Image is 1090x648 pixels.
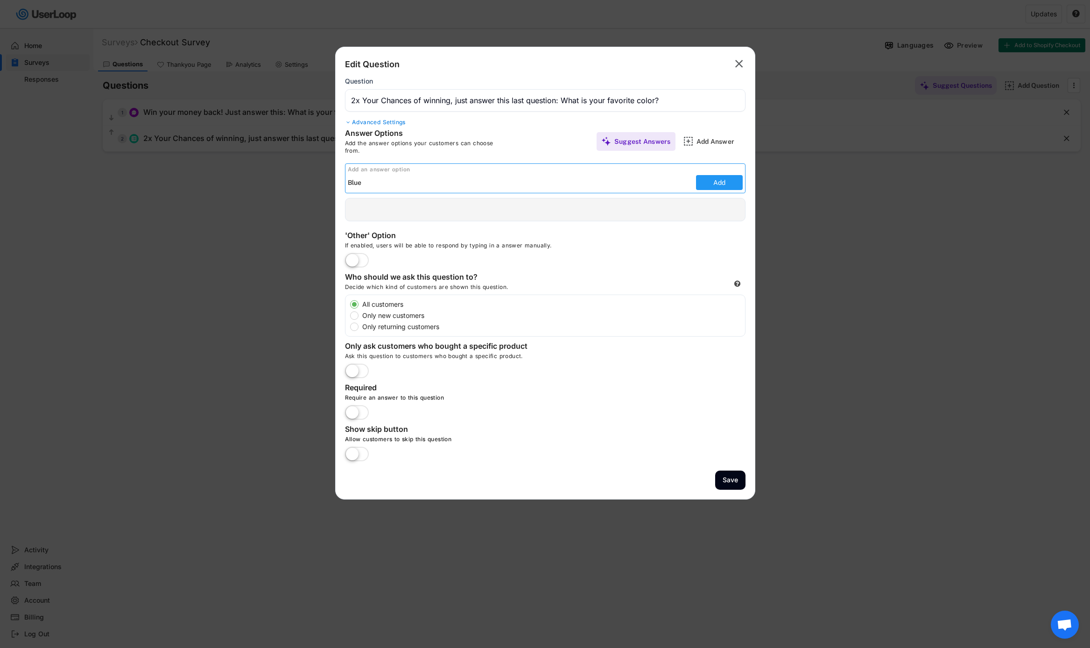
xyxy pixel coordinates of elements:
input: Type your question here... [345,89,745,112]
div: If enabled, users will be able to respond by typing in a answer manually. [345,242,625,253]
text:  [735,57,743,70]
button: Add [696,175,743,190]
img: MagicMajor%20%28Purple%29.svg [601,136,611,146]
div: Who should we ask this question to? [345,272,532,283]
div: Add the answer options your customers can choose from. [345,140,508,154]
div: Require an answer to this question [345,394,625,405]
button:  [732,56,745,71]
div: 'Other' Option [345,231,532,242]
div: Required [345,383,532,394]
div: Show skip button [345,424,532,436]
div: Allow customers to skip this question [345,436,625,447]
div: Suggest Answers [614,137,671,146]
div: Advanced Settings [345,119,745,126]
div: Add an answer option [348,166,745,174]
label: Only returning customers [359,324,745,330]
div: Edit Question [345,59,400,70]
div: Answer Options [345,128,485,140]
img: AddMajor.svg [683,136,693,146]
label: All customers [359,301,745,308]
label: Only new customers [359,312,745,319]
div: Add Answer [696,137,743,146]
div: Open chat [1051,611,1079,639]
div: Question [345,77,373,85]
div: Ask this question to customers who bought a specific product. [345,352,745,364]
div: Only ask customers who bought a specific product [345,341,532,352]
button: Save [715,471,745,490]
div: Decide which kind of customers are shown this question. [345,283,578,295]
